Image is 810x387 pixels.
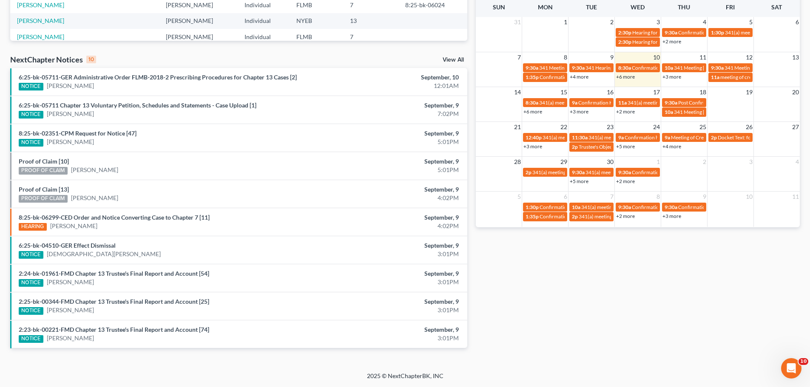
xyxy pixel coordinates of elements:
[618,204,631,210] span: 9:30a
[47,110,94,118] a: [PERSON_NAME]
[618,65,631,71] span: 8:30a
[47,306,94,314] a: [PERSON_NAME]
[443,57,464,63] a: View All
[17,33,64,40] a: [PERSON_NAME]
[513,157,522,167] span: 28
[318,129,459,138] div: September, 9
[539,99,669,106] span: 341(a) meeting for [PERSON_NAME] [PERSON_NAME], Jr.
[586,3,597,11] span: Tue
[632,169,728,175] span: Confirmation hearing for [PERSON_NAME]
[606,157,614,167] span: 30
[159,29,238,45] td: [PERSON_NAME]
[343,29,398,45] td: 7
[318,306,459,314] div: 3:01PM
[19,307,43,315] div: NOTICE
[540,74,682,80] span: Confirmation Hearing for [PERSON_NAME] & [PERSON_NAME]
[572,169,585,175] span: 9:30a
[711,74,719,80] span: 11a
[290,13,344,29] td: NYEB
[572,99,577,106] span: 9a
[748,17,753,27] span: 5
[585,169,668,175] span: 341(a) meeting for [PERSON_NAME]
[318,334,459,342] div: 3:01PM
[662,73,681,80] a: +3 more
[725,29,807,36] span: 341(a) meeting for [PERSON_NAME]
[665,134,670,141] span: 9a
[572,134,588,141] span: 11:30a
[19,167,68,175] div: PROOF OF CLAIM
[585,65,715,71] span: 341 Hearing for [PERSON_NAME], [GEOGRAPHIC_DATA]
[318,82,459,90] div: 12:01AM
[517,192,522,202] span: 5
[625,134,777,141] span: Confirmation hearing for [DEMOGRAPHIC_DATA][PERSON_NAME]
[618,169,631,175] span: 9:30a
[652,52,661,62] span: 10
[343,13,398,29] td: 13
[159,13,238,29] td: [PERSON_NAME]
[662,213,681,219] a: +3 more
[238,29,290,45] td: Individual
[795,17,800,27] span: 6
[702,192,707,202] span: 9
[19,102,256,109] a: 6:25-bk-05711 Chapter 13 Voluntary Petition, Schedules and Statements - Case Upload [1]
[532,169,614,175] span: 341(a) meeting for [PERSON_NAME]
[578,99,683,106] span: Confirmation Hearing for [PERSON_NAME], III
[318,269,459,278] div: September, 9
[526,65,538,71] span: 9:30a
[17,1,64,8] a: [PERSON_NAME]
[47,250,161,258] a: [DEMOGRAPHIC_DATA][PERSON_NAME]
[19,158,69,165] a: Proof of Claim [10]
[71,194,118,202] a: [PERSON_NAME]
[563,52,568,62] span: 8
[526,99,538,106] span: 8:30a
[570,178,588,184] a: +5 more
[632,39,744,45] span: Hearing for [PERSON_NAME] & [PERSON_NAME]
[318,278,459,286] div: 3:01PM
[238,13,290,29] td: Individual
[656,157,661,167] span: 1
[618,29,631,36] span: 2:30p
[609,192,614,202] span: 7
[665,29,677,36] span: 9:30a
[674,109,743,115] span: 341 Meeting [PERSON_NAME]
[538,3,553,11] span: Mon
[665,109,673,115] span: 10a
[19,223,47,231] div: HEARING
[745,52,753,62] span: 12
[19,73,297,81] a: 6:25-bk-05711-GER Administrative Order FLMB-2018-2 Prescribing Procedures for Chapter 13 Cases [2]
[616,73,635,80] a: +6 more
[526,213,539,220] span: 1:35p
[19,111,43,119] div: NOTICE
[632,29,744,36] span: Hearing for [PERSON_NAME] & [PERSON_NAME]
[791,87,800,97] span: 20
[560,87,568,97] span: 15
[652,122,661,132] span: 24
[616,178,635,184] a: +2 more
[543,134,651,141] span: 341(a) meeting of creditors for [PERSON_NAME]
[609,52,614,62] span: 9
[540,204,636,210] span: Confirmation hearing for [PERSON_NAME]
[318,101,459,110] div: September, 9
[606,87,614,97] span: 16
[702,157,707,167] span: 2
[19,279,43,287] div: NOTICE
[318,185,459,194] div: September, 9
[572,144,578,150] span: 2p
[563,17,568,27] span: 1
[50,222,97,230] a: [PERSON_NAME]
[163,372,648,387] div: 2025 © NextChapterBK, INC
[513,87,522,97] span: 14
[699,52,707,62] span: 11
[47,334,94,342] a: [PERSON_NAME]
[588,134,671,141] span: 341(a) meeting for [PERSON_NAME]
[71,166,118,174] a: [PERSON_NAME]
[745,87,753,97] span: 19
[47,138,94,146] a: [PERSON_NAME]
[318,213,459,222] div: September, 9
[19,195,68,203] div: PROOF OF CLAIM
[572,204,580,210] span: 10a
[526,169,531,175] span: 2p
[47,278,94,286] a: [PERSON_NAME]
[523,143,542,150] a: +3 more
[318,250,459,258] div: 3:01PM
